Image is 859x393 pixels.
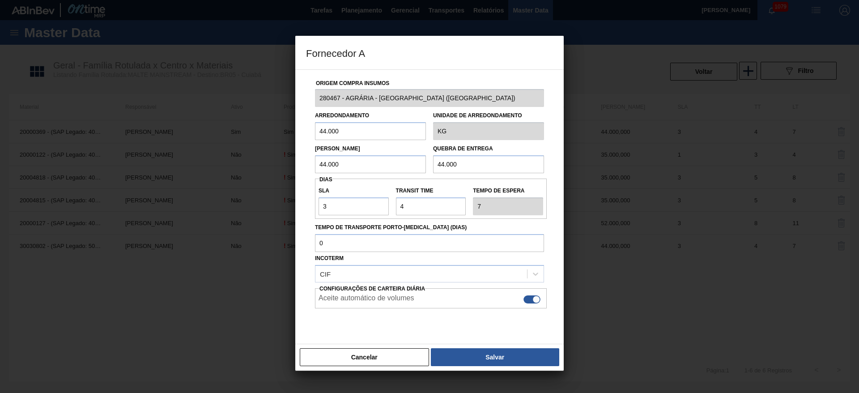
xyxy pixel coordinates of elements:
span: Dias [319,176,332,183]
div: Essa configuração habilita a criação automática de composição de carga do lado do fornecedor caso... [315,282,544,308]
button: Salvar [431,348,559,366]
label: Quebra de entrega [433,145,493,152]
label: Tempo de espera [473,184,543,197]
label: Transit Time [396,184,466,197]
label: Incoterm [315,255,344,261]
label: SLA [319,184,389,197]
label: Aceite automático de volumes [319,294,414,305]
label: Tempo de Transporte Porto-[MEDICAL_DATA] (dias) [315,221,544,234]
h3: Fornecedor A [295,36,564,70]
button: Cancelar [300,348,429,366]
label: [PERSON_NAME] [315,145,360,152]
label: Origem Compra Insumos [316,80,389,86]
label: Arredondamento [315,112,369,119]
label: Unidade de arredondamento [433,109,544,122]
span: Configurações de Carteira Diária [319,286,425,292]
div: CIF [320,270,331,278]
